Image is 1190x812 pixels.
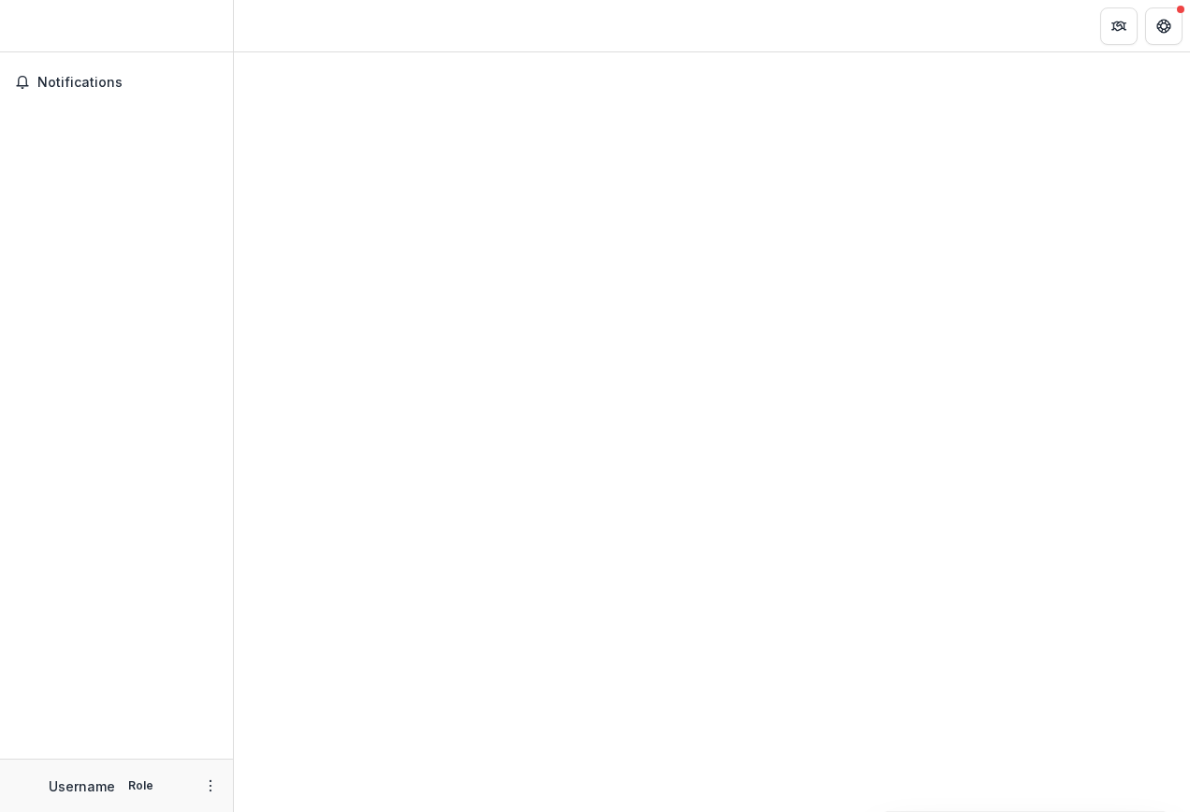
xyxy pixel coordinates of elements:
button: More [199,775,222,797]
button: Partners [1100,7,1138,45]
button: Get Help [1145,7,1183,45]
p: Role [123,777,159,794]
p: Username [49,776,115,796]
button: Notifications [7,67,225,97]
span: Notifications [37,75,218,91]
